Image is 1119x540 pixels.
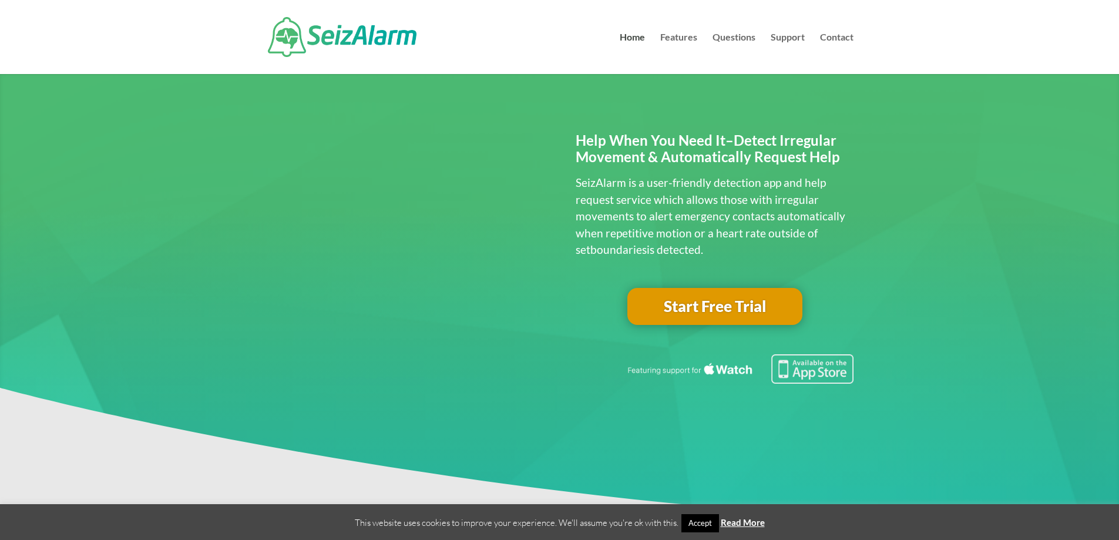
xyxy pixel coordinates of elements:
[713,33,755,74] a: Questions
[721,517,765,528] a: Read More
[1014,494,1106,527] iframe: Help widget launcher
[620,33,645,74] a: Home
[355,517,765,528] span: This website uses cookies to improve your experience. We'll assume you're ok with this.
[820,33,853,74] a: Contact
[626,354,853,384] img: Seizure detection available in the Apple App Store.
[576,175,853,259] p: SeizAlarm is a user-friendly detection app and help request service which allows those with irreg...
[660,33,697,74] a: Features
[681,514,719,532] a: Accept
[590,243,647,256] span: boundaries
[771,33,805,74] a: Support
[626,373,853,386] a: Featuring seizure detection support for the Apple Watch
[576,132,853,172] h2: Help When You Need It–Detect Irregular Movement & Automatically Request Help
[268,17,416,57] img: SeizAlarm
[627,288,802,326] a: Start Free Trial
